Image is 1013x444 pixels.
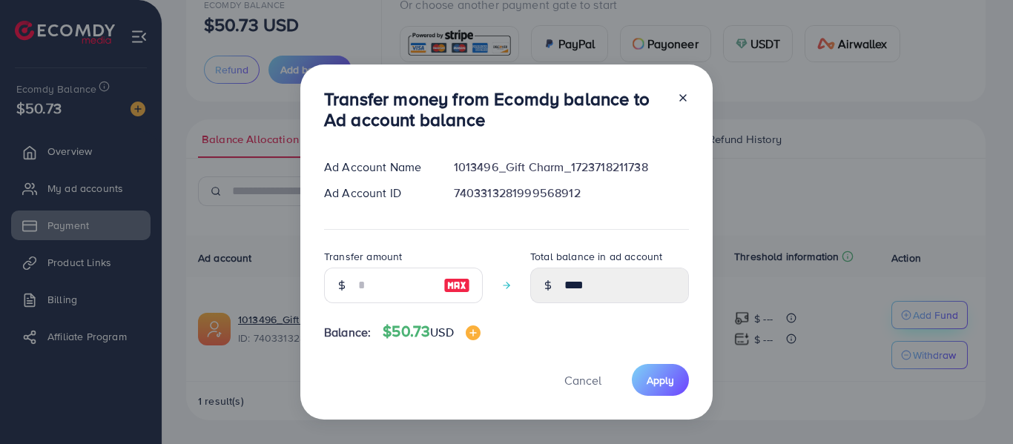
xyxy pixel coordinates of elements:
[324,249,402,264] label: Transfer amount
[383,322,480,341] h4: $50.73
[324,88,665,131] h3: Transfer money from Ecomdy balance to Ad account balance
[324,324,371,341] span: Balance:
[442,159,701,176] div: 1013496_Gift Charm_1723718211738
[443,276,470,294] img: image
[430,324,453,340] span: USD
[312,159,442,176] div: Ad Account Name
[632,364,689,396] button: Apply
[546,364,620,396] button: Cancel
[647,373,674,388] span: Apply
[950,377,1002,433] iframe: Chat
[564,372,601,388] span: Cancel
[312,185,442,202] div: Ad Account ID
[466,325,481,340] img: image
[442,185,701,202] div: 7403313281999568912
[530,249,662,264] label: Total balance in ad account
